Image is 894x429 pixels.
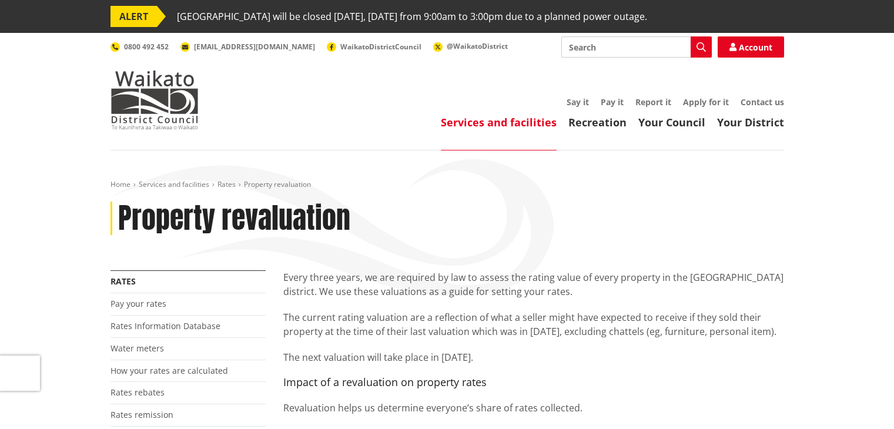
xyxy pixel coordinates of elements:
[217,179,236,189] a: Rates
[561,36,712,58] input: Search input
[741,96,784,108] a: Contact us
[139,179,209,189] a: Services and facilities
[568,115,627,129] a: Recreation
[340,42,421,52] span: WaikatoDistrictCouncil
[111,179,130,189] a: Home
[718,36,784,58] a: Account
[111,320,220,331] a: Rates Information Database
[180,42,315,52] a: [EMAIL_ADDRESS][DOMAIN_NAME]
[111,387,165,398] a: Rates rebates
[683,96,729,108] a: Apply for it
[283,350,784,364] p: The next valuation will take place in [DATE].
[111,42,169,52] a: 0800 492 452
[601,96,624,108] a: Pay it
[118,202,350,236] h1: Property revaluation
[111,343,164,354] a: Water meters
[111,409,173,420] a: Rates remission
[283,376,784,389] h4: Impact of a revaluation on property rates
[447,41,508,51] span: @WaikatoDistrict
[111,365,228,376] a: How your rates are calculated
[717,115,784,129] a: Your District
[111,180,784,190] nav: breadcrumb
[111,6,157,27] span: ALERT
[244,179,311,189] span: Property revaluation
[635,96,671,108] a: Report it
[111,71,199,129] img: Waikato District Council - Te Kaunihera aa Takiwaa o Waikato
[441,115,557,129] a: Services and facilities
[638,115,705,129] a: Your Council
[567,96,589,108] a: Say it
[283,270,784,299] p: Every three years, we are required by law to assess the rating value of every property in the [GE...
[124,42,169,52] span: 0800 492 452
[433,41,508,51] a: @WaikatoDistrict
[177,6,647,27] span: [GEOGRAPHIC_DATA] will be closed [DATE], [DATE] from 9:00am to 3:00pm due to a planned power outage.
[111,298,166,309] a: Pay your rates
[283,401,784,415] p: Revaluation helps us determine everyone’s share of rates collected.
[327,42,421,52] a: WaikatoDistrictCouncil
[194,42,315,52] span: [EMAIL_ADDRESS][DOMAIN_NAME]
[111,276,136,287] a: Rates
[283,310,784,338] p: The current rating valuation are a reflection of what a seller might have expected to receive if ...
